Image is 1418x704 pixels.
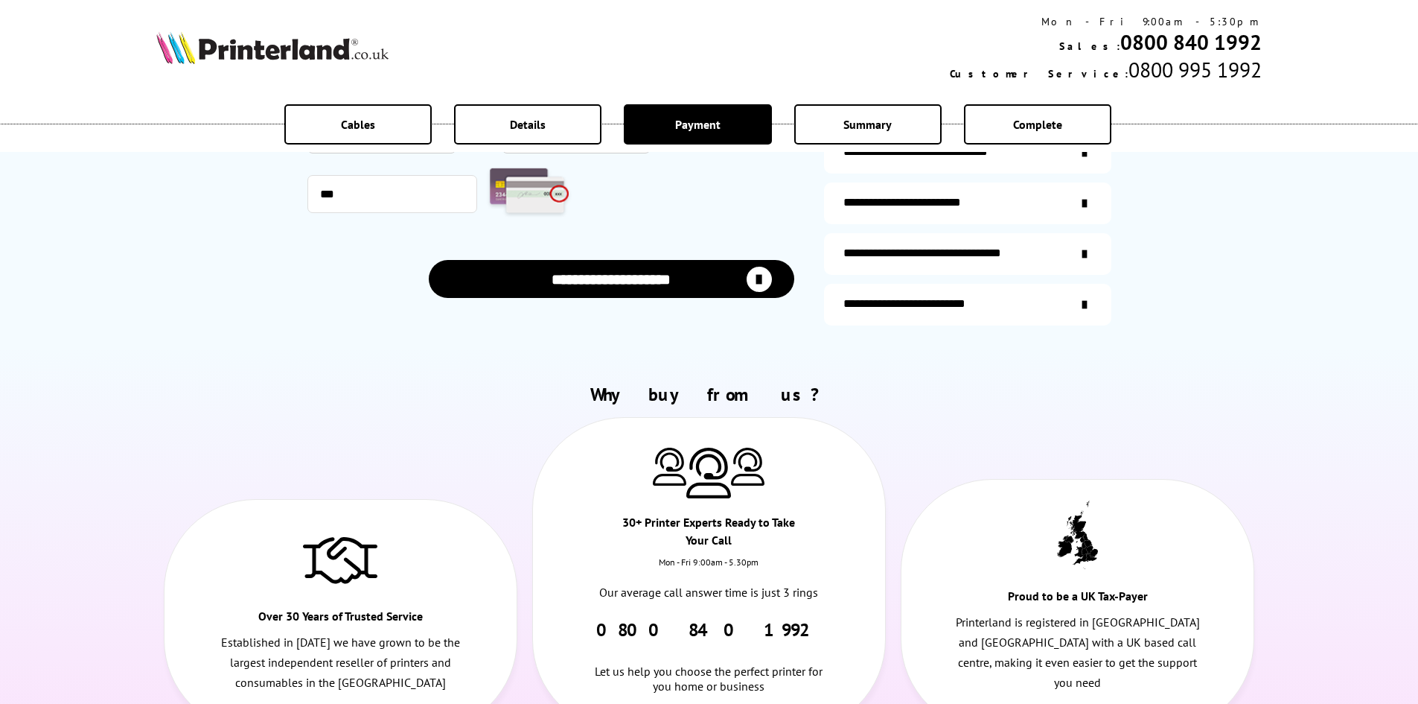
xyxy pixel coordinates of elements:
[156,31,389,64] img: Printerland Logo
[303,530,377,589] img: Trusted Service
[1013,117,1062,132] span: Complete
[1120,28,1262,56] a: 0800 840 1992
[675,117,721,132] span: Payment
[686,448,731,499] img: Printer Experts
[731,448,764,486] img: Printer Experts
[950,67,1128,80] span: Customer Service:
[252,607,429,632] div: Over 30 Years of Trusted Service
[954,612,1201,694] p: Printerland is registered in [GEOGRAPHIC_DATA] and [GEOGRAPHIC_DATA] with a UK based call centre,...
[950,15,1262,28] div: Mon - Fri 9:00am - 5:30pm
[533,556,885,583] div: Mon - Fri 9:00am - 5.30pm
[586,583,832,603] p: Our average call answer time is just 3 rings
[1059,39,1120,53] span: Sales:
[824,284,1111,326] a: secure-website
[621,513,797,556] div: 30+ Printer Experts Ready to Take Your Call
[1128,56,1262,83] span: 0800 995 1992
[824,132,1111,174] a: additional-ink
[824,233,1111,275] a: additional-cables
[341,117,375,132] span: Cables
[596,618,822,641] a: 0800 840 1992
[586,641,832,694] div: Let us help you choose the perfect printer for you home or business
[824,183,1111,224] a: items-arrive
[156,383,1262,406] h2: Why buy from us?
[843,117,892,132] span: Summary
[1057,501,1098,569] img: UK tax payer
[989,587,1166,612] div: Proud to be a UK Tax-Payer
[217,632,464,694] p: Established in [DATE] we have grown to be the largest independent reseller of printers and consum...
[510,117,546,132] span: Details
[653,448,686,486] img: Printer Experts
